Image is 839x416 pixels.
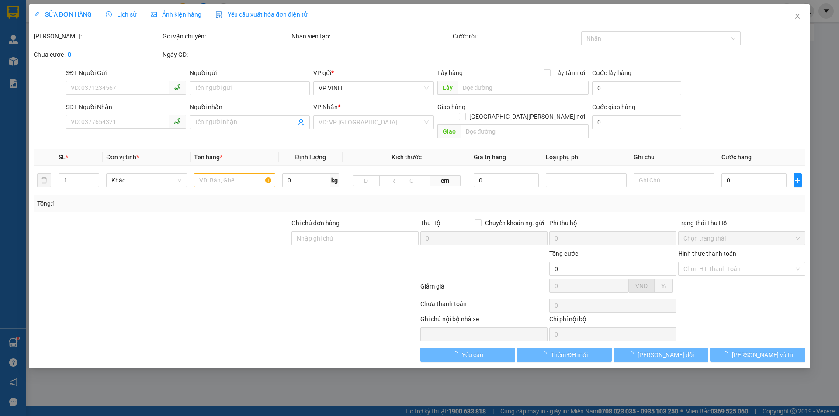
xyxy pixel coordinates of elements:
input: C [406,175,430,186]
input: VD: Bàn, Ghế [194,173,275,187]
label: Ghi chú đơn hàng [291,220,340,227]
img: icon [215,11,222,18]
input: Cước lấy hàng [592,81,681,95]
span: kg [330,173,339,187]
span: Khác [112,174,182,187]
div: Trạng thái Thu Hộ [678,218,805,228]
div: Cước rồi : [453,31,580,41]
label: Hình thức thanh toán [678,250,736,257]
span: Ảnh kiện hàng [151,11,201,18]
label: Cước lấy hàng [592,69,631,76]
button: Close [785,4,810,29]
div: Ngày GD: [163,50,290,59]
span: % [661,282,666,289]
span: Lấy tận nơi [551,68,589,78]
input: Cước giao hàng [592,115,681,129]
span: cm [430,175,460,186]
span: loading [722,351,732,358]
span: Kích thước [392,154,422,161]
span: VP Nhận [314,103,338,110]
span: user-add [298,119,305,126]
span: Yêu cầu [462,350,483,360]
span: Lịch sử [106,11,137,18]
label: Cước giao hàng [592,103,635,110]
button: [PERSON_NAME] đổi [614,348,708,362]
span: plus [794,177,801,184]
span: Định lượng [295,154,326,161]
span: phone [174,118,181,125]
span: SỬA ĐƠN HÀNG [34,11,92,18]
span: [GEOGRAPHIC_DATA][PERSON_NAME] nơi [466,112,589,121]
div: SĐT Người Gửi [66,68,186,78]
span: Đơn vị tính [107,154,139,161]
div: SĐT Người Nhận [66,102,186,112]
span: picture [151,11,157,17]
div: Phí thu hộ [549,218,676,231]
span: clock-circle [106,11,112,17]
span: Lấy [437,81,458,95]
div: Giảm giá [419,282,548,297]
div: Tổng: 1 [37,199,324,208]
span: [PERSON_NAME] và In [732,350,793,360]
span: Tên hàng [194,154,223,161]
div: Gói vận chuyển: [163,31,290,41]
span: loading [628,351,638,358]
div: Chưa cước : [34,50,161,59]
button: [PERSON_NAME] và In [711,348,805,362]
div: Nhân viên tạo: [291,31,451,41]
span: Chuyển khoản ng. gửi [482,218,548,228]
th: Loại phụ phí [542,149,630,166]
span: Chọn trạng thái [683,232,800,245]
button: Yêu cầu [420,348,515,362]
span: Yêu cầu xuất hóa đơn điện tử [215,11,308,18]
span: loading [541,351,551,358]
div: [PERSON_NAME]: [34,31,161,41]
input: D [353,175,380,186]
div: Ghi chú nội bộ nhà xe [420,314,548,327]
button: Thêm ĐH mới [517,348,612,362]
b: 0 [68,51,71,58]
span: VP VINH [319,82,429,95]
div: Chi phí nội bộ [549,314,676,327]
span: Lấy hàng [437,69,463,76]
span: Giao [437,124,461,138]
span: Tổng cước [549,250,578,257]
button: delete [37,173,51,187]
span: Cước hàng [722,154,752,161]
div: VP gửi [314,68,434,78]
span: loading [452,351,462,358]
input: Dọc đường [458,81,589,95]
th: Ghi chú [630,149,718,166]
input: R [379,175,406,186]
span: Giá trị hàng [474,154,506,161]
div: Người gửi [190,68,310,78]
span: close [794,13,801,20]
span: Thu Hộ [420,220,440,227]
span: [PERSON_NAME] đổi [638,350,694,360]
span: Giao hàng [437,103,465,110]
div: Người nhận [190,102,310,112]
span: Thêm ĐH mới [551,350,588,360]
input: Ghi chú đơn hàng [291,231,419,245]
input: Ghi Chú [634,173,714,187]
button: plus [794,173,802,187]
input: Dọc đường [461,124,589,138]
div: Chưa thanh toán [419,299,548,314]
span: SL [59,154,66,161]
span: VND [635,282,648,289]
span: edit [34,11,40,17]
span: phone [174,84,181,91]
